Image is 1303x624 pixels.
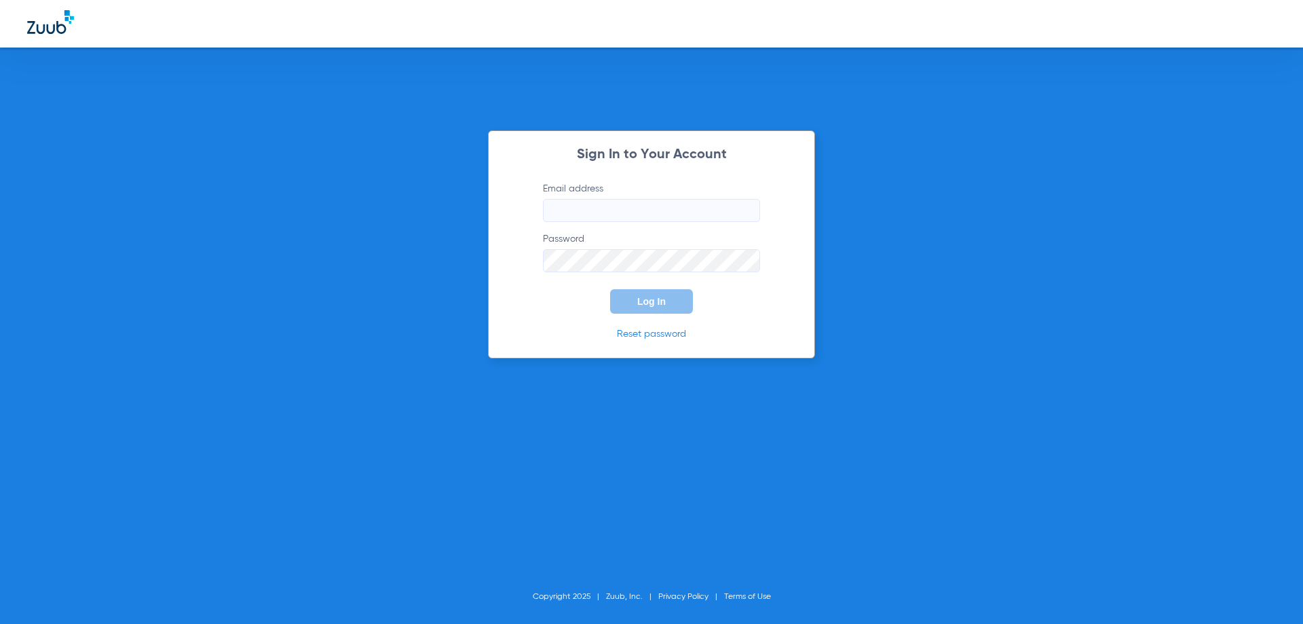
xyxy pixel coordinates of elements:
a: Terms of Use [724,593,771,601]
a: Privacy Policy [658,593,709,601]
h2: Sign In to Your Account [523,148,780,162]
li: Copyright 2025 [533,590,606,604]
input: Password [543,249,760,272]
li: Zuub, Inc. [606,590,658,604]
input: Email address [543,199,760,222]
img: Zuub Logo [27,10,74,34]
label: Email address [543,182,760,222]
button: Log In [610,289,693,314]
label: Password [543,232,760,272]
a: Reset password [617,329,686,339]
span: Log In [637,296,666,307]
